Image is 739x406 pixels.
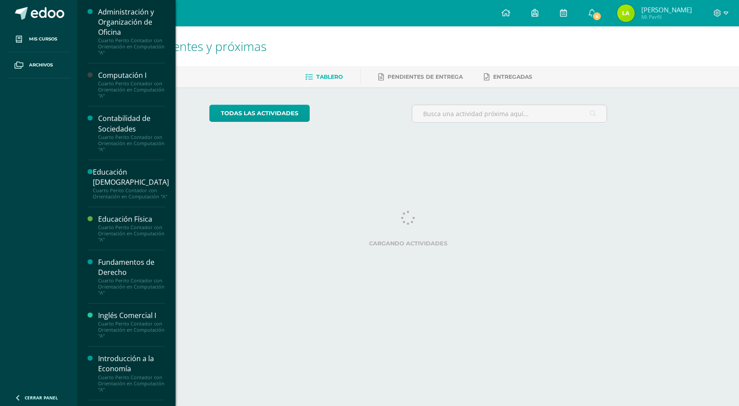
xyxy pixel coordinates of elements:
div: Administración y Organización de Oficina [98,7,165,37]
a: Entregadas [484,70,532,84]
span: Tablero [316,73,343,80]
input: Busca una actividad próxima aquí... [412,105,607,122]
a: Contabilidad de SociedadesCuarto Perito Contador con Orientación en Computación "A" [98,113,165,152]
div: Contabilidad de Sociedades [98,113,165,134]
img: e27ff7c47363af2913875ea146f0a901.png [617,4,635,22]
div: Educación Física [98,214,165,224]
a: Pendientes de entrega [378,70,463,84]
a: Mis cursos [7,26,70,52]
div: Cuarto Perito Contador con Orientación en Computación "A" [98,37,165,56]
a: Inglés Comercial ICuarto Perito Contador con Orientación en Computación "A" [98,311,165,339]
span: Mi Perfil [641,13,692,21]
a: Archivos [7,52,70,78]
a: todas las Actividades [209,105,310,122]
span: [PERSON_NAME] [641,5,692,14]
a: Tablero [305,70,343,84]
span: Mis cursos [29,36,57,43]
div: Cuarto Perito Contador con Orientación en Computación "A" [98,134,165,153]
a: Fundamentos de DerechoCuarto Perito Contador con Orientación en Computación "A" [98,257,165,296]
span: Pendientes de entrega [388,73,463,80]
span: Archivos [29,62,53,69]
div: Inglés Comercial I [98,311,165,321]
a: Introducción a la EconomíaCuarto Perito Contador con Orientación en Computación "A" [98,354,165,392]
a: Educación [DEMOGRAPHIC_DATA]Cuarto Perito Contador con Orientación en Computación "A" [93,167,169,200]
span: Cerrar panel [25,395,58,401]
div: Cuarto Perito Contador con Orientación en Computación "A" [98,321,165,339]
div: Computación I [98,70,165,80]
span: 6 [592,11,602,21]
div: Fundamentos de Derecho [98,257,165,278]
div: Educación [DEMOGRAPHIC_DATA] [93,167,169,187]
div: Cuarto Perito Contador con Orientación en Computación "A" [98,374,165,393]
div: Cuarto Perito Contador con Orientación en Computación "A" [93,187,169,200]
div: Introducción a la Economía [98,354,165,374]
a: Computación ICuarto Perito Contador con Orientación en Computación "A" [98,70,165,99]
a: Educación FísicaCuarto Perito Contador con Orientación en Computación "A" [98,214,165,243]
a: Administración y Organización de OficinaCuarto Perito Contador con Orientación en Computación "A" [98,7,165,56]
div: Cuarto Perito Contador con Orientación en Computación "A" [98,80,165,99]
span: Entregadas [493,73,532,80]
span: Actividades recientes y próximas [88,38,267,55]
label: Cargando actividades [209,240,607,247]
div: Cuarto Perito Contador con Orientación en Computación "A" [98,278,165,296]
div: Cuarto Perito Contador con Orientación en Computación "A" [98,224,165,243]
